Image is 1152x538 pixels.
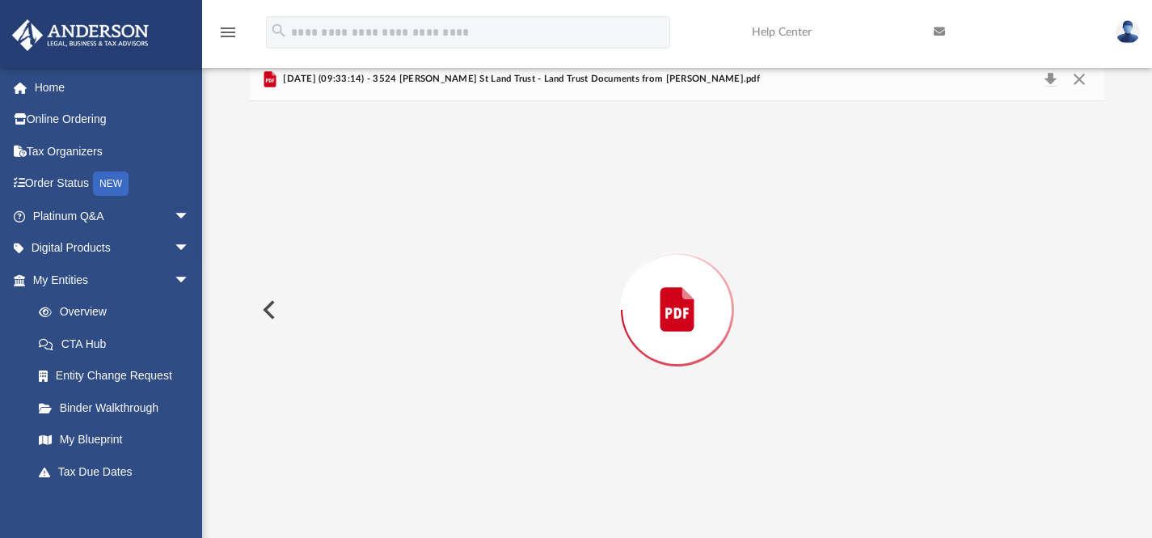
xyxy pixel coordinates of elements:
a: menu [218,31,238,42]
span: [DATE] (09:33:14) - 3524 [PERSON_NAME] St Land Trust - Land Trust Documents from [PERSON_NAME].pdf [280,72,760,87]
div: Preview [250,58,1105,519]
button: Previous File [250,287,285,333]
a: Digital Productsarrow_drop_down [11,232,214,265]
a: Online Ordering [11,104,214,136]
a: My Blueprint [23,424,206,456]
img: User Pic [1116,20,1140,44]
a: Entity Change Request [23,360,214,392]
a: CTA Hub [23,328,214,360]
a: Home [11,71,214,104]
i: menu [218,23,238,42]
span: arrow_drop_down [174,264,206,297]
img: Anderson Advisors Platinum Portal [7,19,154,51]
a: Order StatusNEW [11,167,214,201]
a: Overview [23,296,214,328]
a: My Entitiesarrow_drop_down [11,264,214,296]
i: search [270,22,288,40]
a: Platinum Q&Aarrow_drop_down [11,200,214,232]
span: arrow_drop_down [174,232,206,265]
a: Tax Due Dates [23,455,214,488]
button: Close [1065,68,1094,91]
span: arrow_drop_down [174,200,206,233]
button: Download [1036,68,1065,91]
div: NEW [93,172,129,196]
a: Tax Organizers [11,135,214,167]
a: Binder Walkthrough [23,392,214,424]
